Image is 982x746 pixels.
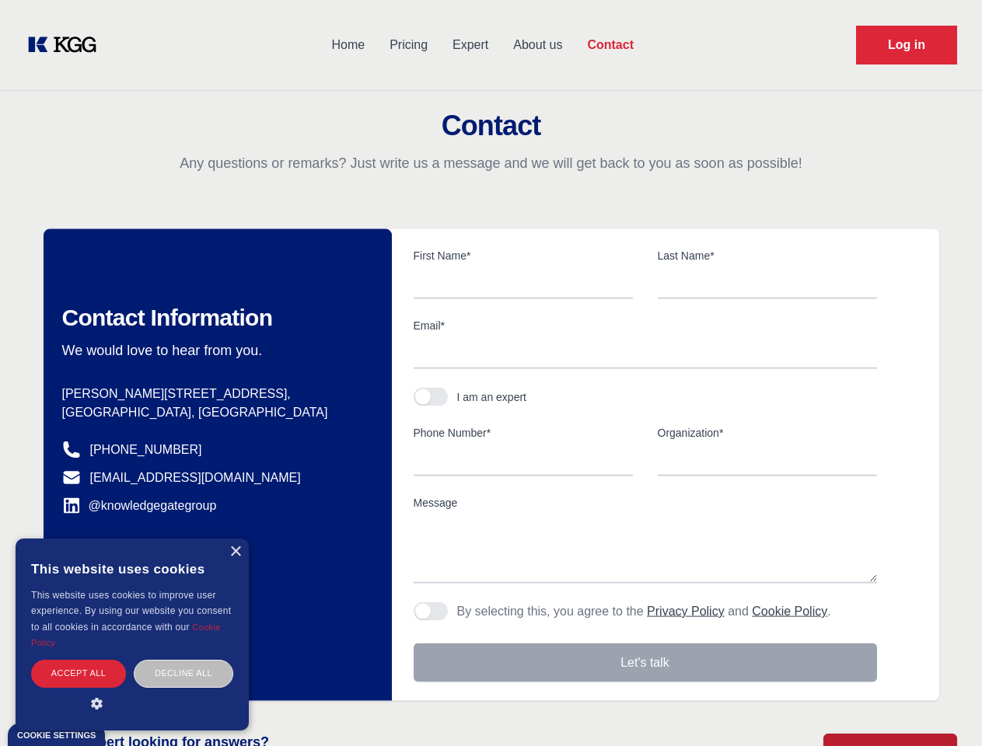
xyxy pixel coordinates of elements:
[90,469,301,487] a: [EMAIL_ADDRESS][DOMAIN_NAME]
[904,671,982,746] iframe: Chat Widget
[647,605,725,618] a: Privacy Policy
[658,248,877,263] label: Last Name*
[31,590,231,633] span: This website uses cookies to improve user experience. By using our website you consent to all coo...
[414,495,877,511] label: Message
[501,25,575,65] a: About us
[25,33,109,58] a: KOL Knowledge Platform: Talk to Key External Experts (KEE)
[31,622,221,647] a: Cookie Policy
[62,385,367,403] p: [PERSON_NAME][STREET_ADDRESS],
[229,546,241,558] div: Close
[31,660,126,687] div: Accept all
[19,110,963,141] h2: Contact
[752,605,827,618] a: Cookie Policy
[62,497,217,515] a: @knowledgegategroup
[414,425,633,441] label: Phone Number*
[457,602,831,621] p: By selecting this, you agree to the and .
[62,403,367,422] p: [GEOGRAPHIC_DATA], [GEOGRAPHIC_DATA]
[575,25,646,65] a: Contact
[31,550,233,587] div: This website uses cookies
[658,425,877,441] label: Organization*
[414,318,877,333] label: Email*
[414,248,633,263] label: First Name*
[377,25,440,65] a: Pricing
[414,643,877,682] button: Let's talk
[62,341,367,360] p: We would love to hear from you.
[319,25,377,65] a: Home
[19,154,963,173] p: Any questions or remarks? Just write us a message and we will get back to you as soon as possible!
[856,26,957,64] a: Request Demo
[17,731,96,740] div: Cookie settings
[134,660,233,687] div: Decline all
[457,389,527,405] div: I am an expert
[90,441,202,459] a: [PHONE_NUMBER]
[62,304,367,332] h2: Contact Information
[440,25,501,65] a: Expert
